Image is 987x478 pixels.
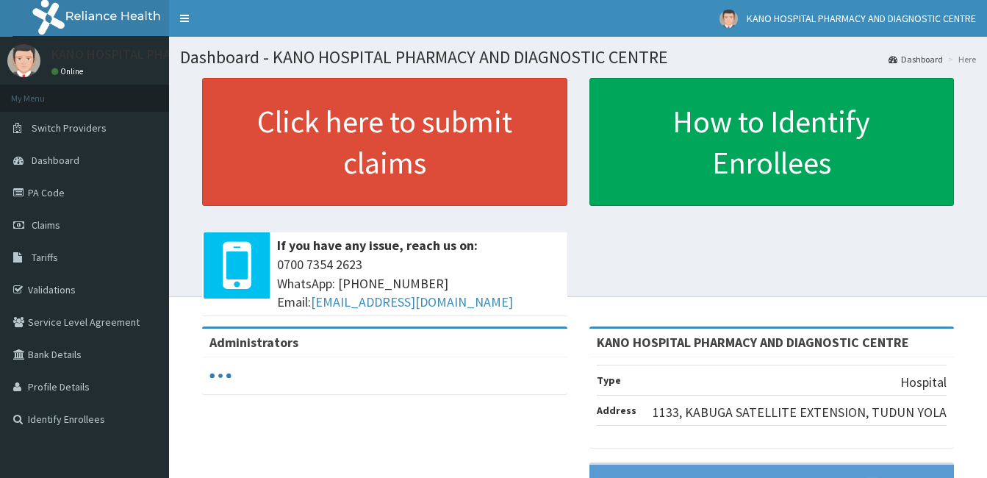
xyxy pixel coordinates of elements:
[653,403,947,422] p: 1133, KABUGA SATELLITE EXTENSION, TUDUN YOLA
[597,334,909,351] strong: KANO HOSPITAL PHARMACY AND DIAGNOSTIC CENTRE
[209,334,298,351] b: Administrators
[900,373,947,392] p: Hospital
[32,154,79,167] span: Dashboard
[277,237,478,254] b: If you have any issue, reach us on:
[209,365,232,387] svg: audio-loading
[32,218,60,232] span: Claims
[51,66,87,76] a: Online
[747,12,976,25] span: KANO HOSPITAL PHARMACY AND DIAGNOSTIC CENTRE
[7,44,40,77] img: User Image
[597,404,636,417] b: Address
[944,53,976,65] li: Here
[589,78,955,206] a: How to Identify Enrollees
[597,374,621,387] b: Type
[311,293,513,310] a: [EMAIL_ADDRESS][DOMAIN_NAME]
[32,121,107,135] span: Switch Providers
[202,78,567,206] a: Click here to submit claims
[889,53,943,65] a: Dashboard
[277,255,560,312] span: 0700 7354 2623 WhatsApp: [PHONE_NUMBER] Email:
[51,48,357,61] p: KANO HOSPITAL PHARMACY AND DIAGNOSTIC CENTRE
[180,48,976,67] h1: Dashboard - KANO HOSPITAL PHARMACY AND DIAGNOSTIC CENTRE
[719,10,738,28] img: User Image
[32,251,58,264] span: Tariffs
